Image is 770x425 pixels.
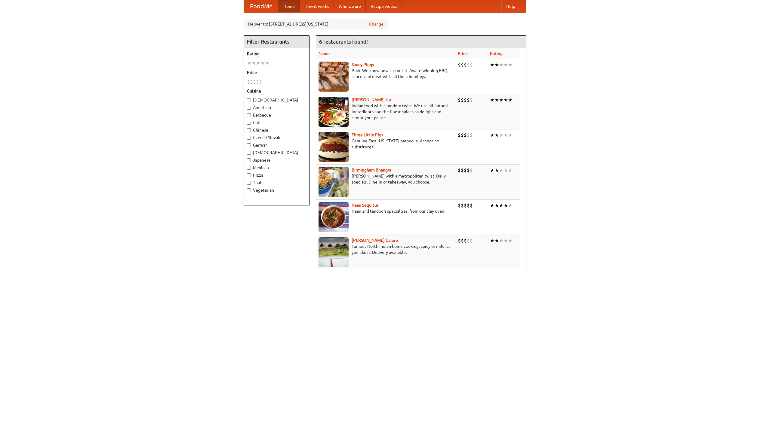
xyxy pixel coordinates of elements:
[247,105,306,111] label: American
[470,167,473,174] li: $
[504,237,508,244] li: ★
[319,132,349,162] img: littlepigs.jpg
[499,237,504,244] li: ★
[247,60,251,66] li: ★
[352,168,391,172] a: Birmingham Bhangra
[508,132,513,138] li: ★
[247,166,251,170] input: Mexican
[490,132,494,138] li: ★
[464,132,467,138] li: $
[352,62,374,67] a: Saucy Piggy
[494,202,499,209] li: ★
[458,62,461,68] li: $
[260,60,265,66] li: ★
[458,132,461,138] li: $
[458,97,461,103] li: $
[490,51,503,56] a: Rating
[247,142,306,148] label: German
[247,121,251,125] input: Cafe
[244,36,310,48] h4: Filter Restaurants
[470,132,473,138] li: $
[504,167,508,174] li: ★
[461,62,464,68] li: $
[247,151,251,155] input: [DEMOGRAPHIC_DATA]
[494,132,499,138] li: ★
[499,97,504,103] li: ★
[352,132,383,137] a: Three Little Pigs
[247,143,251,147] input: German
[467,202,470,209] li: $
[470,97,473,103] li: $
[265,60,269,66] li: ★
[319,62,349,92] img: saucy.jpg
[247,136,251,140] input: Czech / Slovak
[319,138,453,150] p: Genuine East [US_STATE] barbecue. Accept no substitutes!
[247,180,306,186] label: Thai
[247,157,306,163] label: Japanese
[494,237,499,244] li: ★
[319,243,453,255] p: Famous North Indian home cooking. Spicy or mild, as you like it. Delivery available.
[256,78,259,85] li: $
[467,97,470,103] li: $
[467,167,470,174] li: $
[467,62,470,68] li: $
[494,97,499,103] li: ★
[319,39,368,44] ng-pluralize: 6 restaurants found!
[464,62,467,68] li: $
[352,203,378,208] b: Naan Sequitur
[319,237,349,267] img: currygalore.jpg
[366,0,402,12] a: Recipe videos
[250,78,253,85] li: $
[247,78,250,85] li: $
[319,202,349,232] img: naansequitur.jpg
[279,0,300,12] a: Home
[490,167,494,174] li: ★
[247,120,306,126] label: Cafe
[464,237,467,244] li: $
[501,0,520,12] a: Help
[508,237,513,244] li: ★
[247,165,306,171] label: Mexican
[499,202,504,209] li: ★
[508,97,513,103] li: ★
[458,202,461,209] li: $
[461,237,464,244] li: $
[247,128,251,132] input: Chinese
[461,167,464,174] li: $
[247,173,251,177] input: Pizza
[490,237,494,244] li: ★
[253,78,256,85] li: $
[461,202,464,209] li: $
[461,97,464,103] li: $
[464,167,467,174] li: $
[319,167,349,197] img: bhangra.jpg
[470,202,473,209] li: $
[300,0,334,12] a: How it works
[247,97,306,103] label: [DEMOGRAPHIC_DATA]
[247,69,306,75] h5: Price
[504,62,508,68] li: ★
[259,78,262,85] li: $
[464,97,467,103] li: $
[247,113,251,117] input: Barbecue
[470,237,473,244] li: $
[352,97,391,102] a: [PERSON_NAME] Up
[504,97,508,103] li: ★
[244,0,279,12] a: FoodMe
[490,62,494,68] li: ★
[247,172,306,178] label: Pizza
[247,135,306,141] label: Czech / Slovak
[490,97,494,103] li: ★
[461,132,464,138] li: $
[490,202,494,209] li: ★
[352,238,398,243] a: [PERSON_NAME] Galore
[247,106,251,110] input: American
[244,19,388,29] div: Deliver to: [STREET_ADDRESS][US_STATE]
[508,62,513,68] li: ★
[458,51,468,56] a: Price
[467,237,470,244] li: $
[247,98,251,102] input: [DEMOGRAPHIC_DATA]
[467,132,470,138] li: $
